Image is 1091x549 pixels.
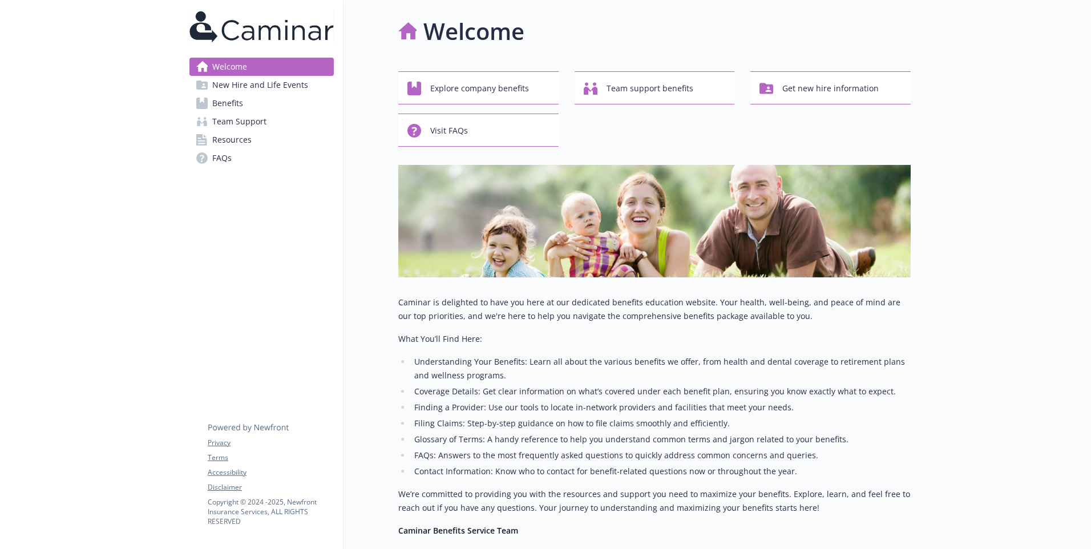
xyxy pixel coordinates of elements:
span: Welcome [212,58,247,76]
p: Copyright © 2024 - 2025 , Newfront Insurance Services, ALL RIGHTS RESERVED [208,497,333,526]
h1: Welcome [423,14,524,49]
li: Filing Claims: Step-by-step guidance on how to file claims smoothly and efficiently. [411,417,911,430]
a: Terms [208,453,333,463]
span: Visit FAQs [430,120,468,142]
button: Visit FAQs [398,114,559,147]
button: Get new hire information [750,71,911,104]
p: Caminar is delighted to have you here at our dedicated benefits education website. Your health, w... [398,296,911,323]
a: Benefits [189,94,334,112]
span: Benefits [212,94,243,112]
a: Privacy [208,438,333,448]
span: New Hire and Life Events [212,76,308,94]
img: overview page banner [398,165,911,277]
li: Glossary of Terms: A handy reference to help you understand common terms and jargon related to yo... [411,433,911,446]
span: Get new hire information [782,78,879,99]
p: What You’ll Find Here: [398,332,911,346]
a: Team Support [189,112,334,131]
li: Coverage Details: Get clear information on what’s covered under each benefit plan, ensuring you k... [411,385,911,398]
a: New Hire and Life Events [189,76,334,94]
li: Finding a Provider: Use our tools to locate in-network providers and facilities that meet your ne... [411,401,911,414]
a: Accessibility [208,467,333,478]
li: Contact Information: Know who to contact for benefit-related questions now or throughout the year. [411,465,911,478]
a: Disclaimer [208,482,333,493]
button: Explore company benefits [398,71,559,104]
button: Team support benefits [575,71,735,104]
span: Explore company benefits [430,78,529,99]
a: Resources [189,131,334,149]
a: FAQs [189,149,334,167]
strong: Caminar Benefits Service Team [398,525,518,536]
a: Welcome [189,58,334,76]
li: Understanding Your Benefits: Learn all about the various benefits we offer, from health and denta... [411,355,911,382]
span: Team support benefits [607,78,693,99]
li: FAQs: Answers to the most frequently asked questions to quickly address common concerns and queries. [411,449,911,462]
p: We’re committed to providing you with the resources and support you need to maximize your benefit... [398,487,911,515]
span: FAQs [212,149,232,167]
span: Resources [212,131,252,149]
span: Team Support [212,112,266,131]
